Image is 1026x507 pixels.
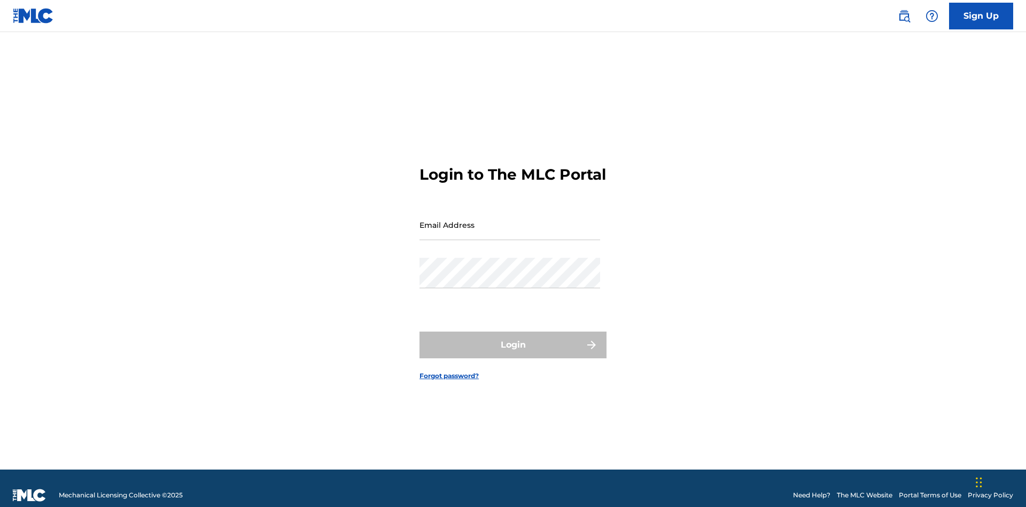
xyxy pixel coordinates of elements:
img: help [926,10,938,22]
a: Public Search [893,5,915,27]
a: Portal Terms of Use [899,490,961,500]
a: Privacy Policy [968,490,1013,500]
iframe: Chat Widget [973,456,1026,507]
img: MLC Logo [13,8,54,24]
div: Drag [976,466,982,498]
a: The MLC Website [837,490,892,500]
img: search [898,10,911,22]
a: Sign Up [949,3,1013,29]
img: logo [13,489,46,502]
a: Need Help? [793,490,830,500]
a: Forgot password? [419,371,479,381]
h3: Login to The MLC Portal [419,165,606,184]
span: Mechanical Licensing Collective © 2025 [59,490,183,500]
div: Help [921,5,943,27]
